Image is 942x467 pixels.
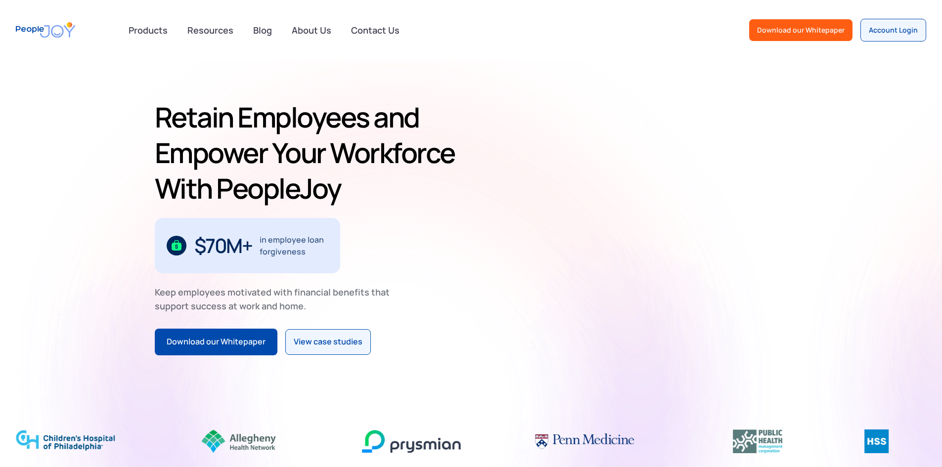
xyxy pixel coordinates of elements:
[757,25,845,35] div: Download our Whitepaper
[285,329,371,355] a: View case studies
[16,16,75,44] a: home
[155,329,277,355] a: Download our Whitepaper
[167,336,266,348] div: Download our Whitepaper
[260,234,328,257] div: in employee loan forgiveness
[345,19,405,41] a: Contact Us
[247,19,278,41] a: Blog
[749,19,852,41] a: Download our Whitepaper
[294,336,362,348] div: View case studies
[860,19,926,42] a: Account Login
[869,25,918,35] div: Account Login
[286,19,337,41] a: About Us
[155,218,340,273] div: 1 / 3
[155,99,467,206] h1: Retain Employees and Empower Your Workforce With PeopleJoy
[181,19,239,41] a: Resources
[123,20,174,40] div: Products
[155,285,398,313] div: Keep employees motivated with financial benefits that support success at work and home.
[194,238,252,254] div: $70M+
